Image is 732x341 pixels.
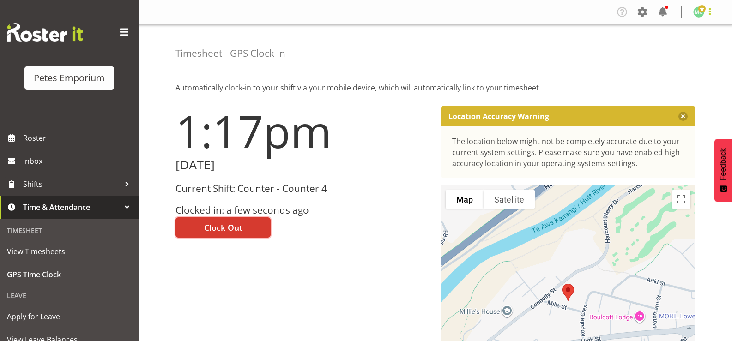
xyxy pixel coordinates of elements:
img: Rosterit website logo [7,23,83,42]
span: Shifts [23,177,120,191]
button: Show satellite imagery [484,190,535,209]
div: Timesheet [2,221,136,240]
button: Clock Out [175,217,271,238]
h2: [DATE] [175,158,430,172]
button: Close message [678,112,688,121]
span: Time & Attendance [23,200,120,214]
img: melissa-cowen2635.jpg [693,6,704,18]
h3: Current Shift: Counter - Counter 4 [175,183,430,194]
span: Apply for Leave [7,310,132,323]
span: Inbox [23,154,134,168]
a: View Timesheets [2,240,136,263]
div: Petes Emporium [34,71,105,85]
h4: Timesheet - GPS Clock In [175,48,285,59]
button: Show street map [446,190,484,209]
span: GPS Time Clock [7,268,132,281]
p: Location Accuracy Warning [448,112,549,121]
a: GPS Time Clock [2,263,136,286]
div: Leave [2,286,136,305]
h1: 1:17pm [175,106,430,156]
button: Feedback - Show survey [714,139,732,202]
p: Automatically clock-in to your shift via your mobile device, which will automatically link to you... [175,82,695,93]
span: Feedback [719,148,727,180]
span: Clock Out [204,221,242,233]
button: Toggle fullscreen view [672,190,690,209]
div: The location below might not be completely accurate due to your current system settings. Please m... [452,136,684,169]
span: Roster [23,131,134,145]
span: View Timesheets [7,245,132,258]
a: Apply for Leave [2,305,136,328]
h3: Clocked in: a few seconds ago [175,205,430,215]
